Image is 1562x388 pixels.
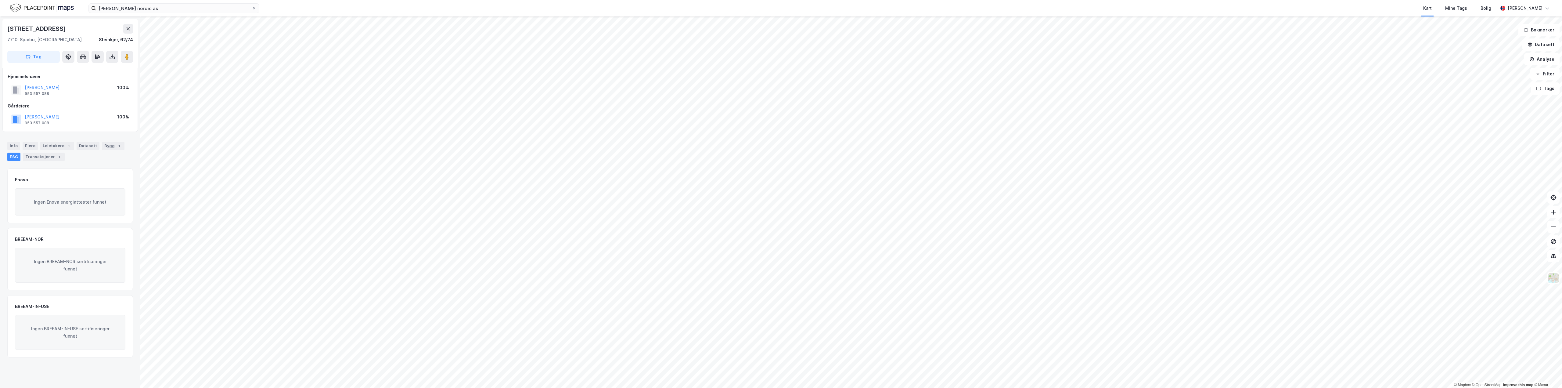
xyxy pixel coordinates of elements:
[96,4,252,13] input: Søk på adresse, matrikkel, gårdeiere, leietakere eller personer
[15,188,125,216] div: Ingen Enova energiattester funnet
[23,153,65,161] div: Transaksjoner
[99,36,133,43] div: Steinkjer, 62/74
[1423,5,1432,12] div: Kart
[7,142,20,150] div: Info
[1522,38,1560,51] button: Datasett
[23,142,38,150] div: Eiere
[1531,359,1562,388] iframe: Chat Widget
[8,102,133,110] div: Gårdeiere
[1508,5,1542,12] div: [PERSON_NAME]
[15,303,49,310] div: BREEAM-IN-USE
[56,154,62,160] div: 1
[15,176,28,183] div: Enova
[7,36,82,43] div: 7710, Sparbu, [GEOGRAPHIC_DATA]
[1518,24,1560,36] button: Bokmerker
[1481,5,1491,12] div: Bolig
[25,121,49,125] div: 953 557 088
[1445,5,1467,12] div: Mine Tags
[1454,383,1471,387] a: Mapbox
[40,142,74,150] div: Leietakere
[77,142,99,150] div: Datasett
[116,143,122,149] div: 1
[1531,359,1562,388] div: Kontrollprogram for chat
[1524,53,1560,65] button: Analyse
[25,91,49,96] div: 953 557 088
[1530,68,1560,80] button: Filter
[1531,82,1560,95] button: Tags
[15,315,125,350] div: Ingen BREEAM-IN-USE sertifiseringer funnet
[15,248,125,283] div: Ingen BREEAM-NOR sertifiseringer funnet
[7,51,60,63] button: Tag
[1472,383,1502,387] a: OpenStreetMap
[15,236,44,243] div: BREEAM-NOR
[1503,383,1533,387] a: Improve this map
[10,3,74,13] img: logo.f888ab2527a4732fd821a326f86c7f29.svg
[117,113,129,121] div: 100%
[7,24,67,34] div: [STREET_ADDRESS]
[7,153,20,161] div: ESG
[117,84,129,91] div: 100%
[8,73,133,80] div: Hjemmelshaver
[102,142,124,150] div: Bygg
[66,143,72,149] div: 1
[1548,272,1559,284] img: Z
